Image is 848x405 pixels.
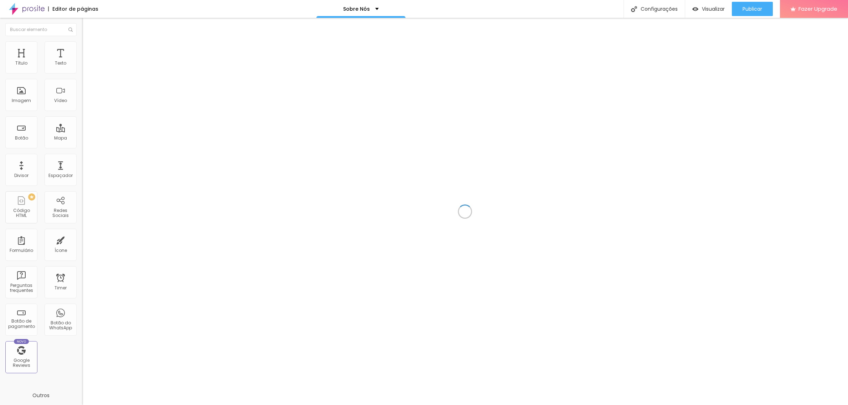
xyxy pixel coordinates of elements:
img: Icone [68,27,73,32]
div: Imagem [12,98,31,103]
div: Timer [55,285,67,290]
div: Formulário [10,248,33,253]
div: Vídeo [54,98,67,103]
div: Novo [14,339,29,344]
div: Mapa [54,136,67,141]
div: Título [15,61,27,66]
div: Código HTML [7,208,35,218]
span: Visualizar [702,6,725,12]
div: Redes Sociais [46,208,74,218]
div: Perguntas frequentes [7,283,35,293]
div: Editor de páginas [48,6,98,11]
img: Icone [631,6,637,12]
div: Botão do WhatsApp [46,320,74,331]
div: Espaçador [48,173,73,178]
div: Google Reviews [7,358,35,368]
div: Botão de pagamento [7,319,35,329]
div: Botão [15,136,28,141]
img: view-1.svg [692,6,698,12]
p: Sobre Nós [343,6,370,11]
input: Buscar elemento [5,23,77,36]
button: Visualizar [685,2,732,16]
div: Ícone [55,248,67,253]
span: Publicar [743,6,762,12]
div: Texto [55,61,66,66]
span: Fazer Upgrade [798,6,837,12]
div: Divisor [14,173,29,178]
button: Publicar [732,2,773,16]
